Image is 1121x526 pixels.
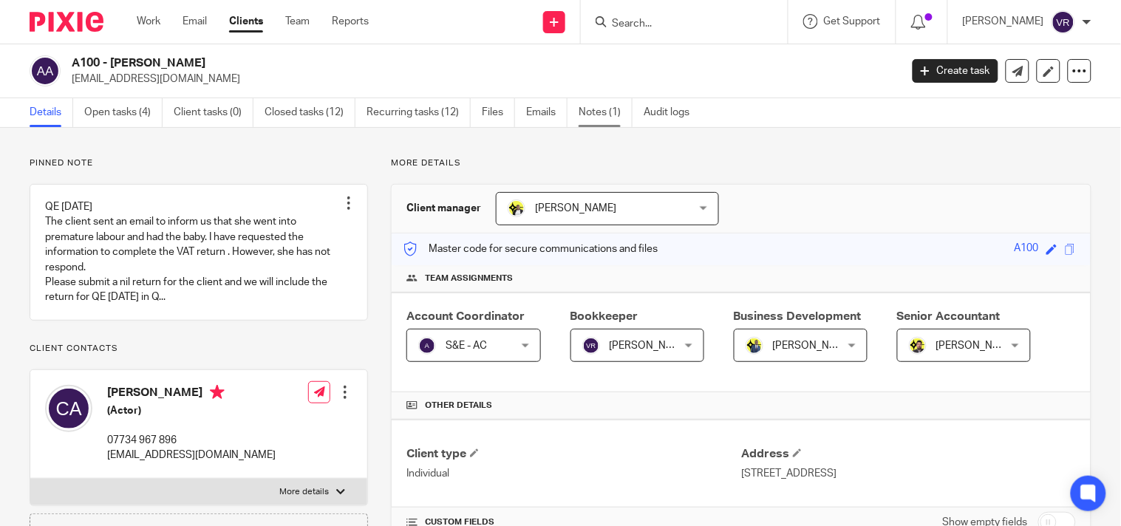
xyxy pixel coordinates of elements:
[579,98,633,127] a: Notes (1)
[30,55,61,86] img: svg%3E
[45,385,92,432] img: svg%3E
[582,337,600,355] img: svg%3E
[30,343,368,355] p: Client contacts
[391,157,1091,169] p: More details
[644,98,701,127] a: Audit logs
[72,55,726,71] h2: A100 - [PERSON_NAME]
[107,448,276,462] p: [EMAIL_ADDRESS][DOMAIN_NAME]
[107,385,276,403] h4: [PERSON_NAME]
[824,16,881,27] span: Get Support
[610,18,743,31] input: Search
[30,98,73,127] a: Details
[897,310,1001,322] span: Senior Accountant
[773,341,854,351] span: [PERSON_NAME]
[406,466,741,481] p: Individual
[406,446,741,462] h4: Client type
[446,341,487,351] span: S&E - AC
[741,466,1076,481] p: [STREET_ADDRESS]
[30,12,103,32] img: Pixie
[406,201,481,216] h3: Client manager
[403,242,658,256] p: Master code for secure communications and files
[285,14,310,29] a: Team
[610,341,691,351] span: [PERSON_NAME]
[963,14,1044,29] p: [PERSON_NAME]
[174,98,253,127] a: Client tasks (0)
[1052,10,1075,34] img: svg%3E
[425,400,492,411] span: Other details
[137,14,160,29] a: Work
[418,337,436,355] img: svg%3E
[107,403,276,418] h5: (Actor)
[535,203,616,214] span: [PERSON_NAME]
[72,72,890,86] p: [EMAIL_ADDRESS][DOMAIN_NAME]
[107,433,276,448] p: 07734 967 896
[183,14,207,29] a: Email
[746,337,763,355] img: Dennis-Starbridge.jpg
[734,310,862,322] span: Business Development
[84,98,163,127] a: Open tasks (4)
[265,98,355,127] a: Closed tasks (12)
[229,14,263,29] a: Clients
[406,310,525,322] span: Account Coordinator
[936,341,1018,351] span: [PERSON_NAME]
[913,59,998,83] a: Create task
[30,157,368,169] p: Pinned note
[741,446,1076,462] h4: Address
[909,337,927,355] img: Netra-New-Starbridge-Yellow.jpg
[332,14,369,29] a: Reports
[570,310,638,322] span: Bookkeeper
[210,385,225,400] i: Primary
[526,98,568,127] a: Emails
[367,98,471,127] a: Recurring tasks (12)
[425,273,513,284] span: Team assignments
[482,98,515,127] a: Files
[508,199,525,217] img: Carine-Starbridge.jpg
[279,486,329,498] p: More details
[1015,241,1039,258] div: A100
